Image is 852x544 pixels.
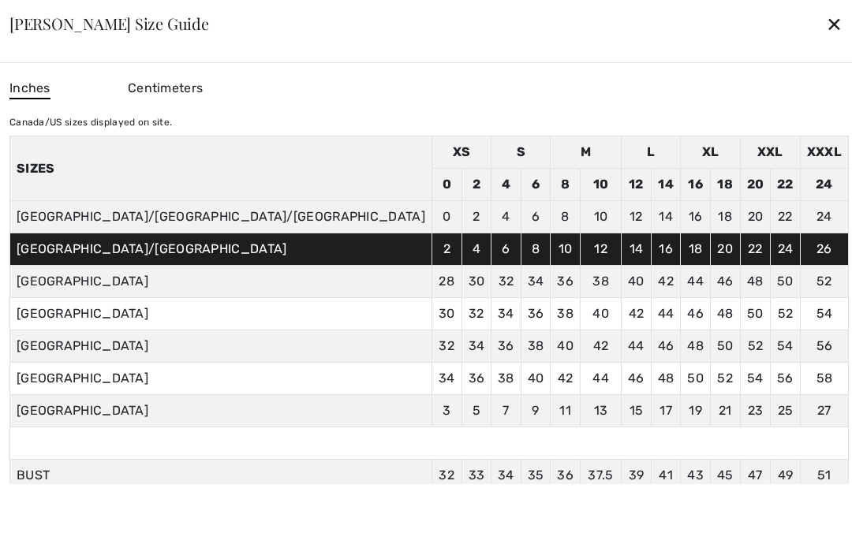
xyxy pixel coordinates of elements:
[9,233,432,266] td: [GEOGRAPHIC_DATA]/[GEOGRAPHIC_DATA]
[521,363,551,395] td: 40
[461,298,491,330] td: 32
[687,468,704,483] span: 43
[551,201,581,233] td: 8
[740,136,800,169] td: XXL
[629,468,645,483] span: 39
[710,395,740,427] td: 21
[659,468,673,483] span: 41
[491,363,521,395] td: 38
[580,169,621,201] td: 10
[9,16,209,32] div: [PERSON_NAME] Size Guide
[800,136,848,169] td: XXXL
[461,169,491,201] td: 2
[622,363,652,395] td: 46
[681,266,711,298] td: 44
[9,136,432,201] th: Sizes
[710,233,740,266] td: 20
[622,266,652,298] td: 40
[622,136,681,169] td: L
[778,468,794,483] span: 49
[588,468,613,483] span: 37.5
[491,169,521,201] td: 4
[551,233,581,266] td: 10
[710,330,740,363] td: 50
[491,233,521,266] td: 6
[9,460,432,492] td: BUST
[800,330,848,363] td: 56
[528,468,544,483] span: 35
[710,169,740,201] td: 18
[580,395,621,427] td: 13
[771,201,801,233] td: 22
[771,298,801,330] td: 52
[551,330,581,363] td: 40
[521,266,551,298] td: 34
[461,363,491,395] td: 36
[551,395,581,427] td: 11
[651,201,681,233] td: 14
[622,201,652,233] td: 12
[491,298,521,330] td: 34
[651,330,681,363] td: 46
[432,136,491,169] td: XS
[521,233,551,266] td: 8
[521,169,551,201] td: 6
[9,266,432,298] td: [GEOGRAPHIC_DATA]
[461,201,491,233] td: 2
[651,363,681,395] td: 48
[771,266,801,298] td: 50
[580,363,621,395] td: 44
[469,468,485,483] span: 33
[9,298,432,330] td: [GEOGRAPHIC_DATA]
[521,330,551,363] td: 38
[800,395,848,427] td: 27
[710,298,740,330] td: 48
[622,330,652,363] td: 44
[817,468,831,483] span: 51
[740,298,771,330] td: 50
[432,363,461,395] td: 34
[771,169,801,201] td: 22
[681,298,711,330] td: 46
[681,363,711,395] td: 50
[491,201,521,233] td: 4
[622,395,652,427] td: 15
[9,363,432,395] td: [GEOGRAPHIC_DATA]
[432,330,461,363] td: 32
[740,201,771,233] td: 20
[9,201,432,233] td: [GEOGRAPHIC_DATA]/[GEOGRAPHIC_DATA]/[GEOGRAPHIC_DATA]
[9,79,50,99] span: Inches
[461,233,491,266] td: 4
[521,201,551,233] td: 6
[748,468,763,483] span: 47
[580,298,621,330] td: 40
[800,169,848,201] td: 24
[580,266,621,298] td: 38
[491,330,521,363] td: 36
[740,363,771,395] td: 54
[740,266,771,298] td: 48
[461,266,491,298] td: 30
[557,468,574,483] span: 36
[439,468,454,483] span: 32
[681,136,740,169] td: XL
[551,363,581,395] td: 42
[491,395,521,427] td: 7
[800,363,848,395] td: 58
[651,169,681,201] td: 14
[491,136,551,169] td: S
[432,266,461,298] td: 28
[771,363,801,395] td: 56
[9,115,849,129] div: Canada/US sizes displayed on site.
[432,395,461,427] td: 3
[551,136,622,169] td: M
[681,201,711,233] td: 16
[461,395,491,427] td: 5
[651,233,681,266] td: 16
[432,233,461,266] td: 2
[771,395,801,427] td: 25
[710,201,740,233] td: 18
[461,330,491,363] td: 34
[551,169,581,201] td: 8
[681,330,711,363] td: 48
